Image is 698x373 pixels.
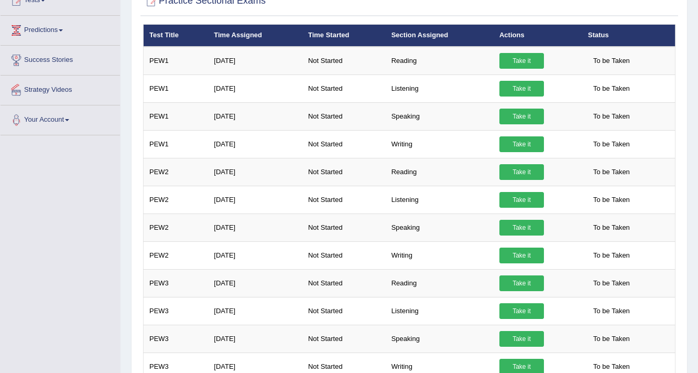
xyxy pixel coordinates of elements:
td: Listening [386,186,494,214]
td: PEW1 [144,47,209,75]
td: PEW1 [144,130,209,158]
td: PEW2 [144,186,209,214]
span: To be Taken [588,331,635,347]
td: [DATE] [208,130,302,158]
a: Take it [499,220,544,236]
td: Listening [386,297,494,325]
span: To be Taken [588,248,635,263]
span: To be Taken [588,53,635,69]
td: Reading [386,47,494,75]
span: To be Taken [588,275,635,291]
a: Take it [499,275,544,291]
th: Time Started [302,25,386,47]
span: To be Taken [588,192,635,208]
td: Speaking [386,214,494,241]
td: [DATE] [208,297,302,325]
td: PEW3 [144,297,209,325]
th: Time Assigned [208,25,302,47]
td: PEW3 [144,325,209,353]
a: Success Stories [1,46,120,72]
td: PEW1 [144,74,209,102]
th: Actions [494,25,582,47]
td: [DATE] [208,241,302,269]
a: Take it [499,303,544,319]
td: Not Started [302,74,386,102]
td: Writing [386,241,494,269]
td: [DATE] [208,186,302,214]
a: Take it [499,109,544,124]
td: Not Started [302,47,386,75]
td: Not Started [302,214,386,241]
a: Take it [499,192,544,208]
a: Take it [499,164,544,180]
td: Listening [386,74,494,102]
a: Strategy Videos [1,76,120,102]
td: Writing [386,130,494,158]
td: [DATE] [208,74,302,102]
span: To be Taken [588,81,635,97]
td: PEW1 [144,102,209,130]
span: To be Taken [588,164,635,180]
td: [DATE] [208,325,302,353]
td: Reading [386,269,494,297]
a: Take it [499,136,544,152]
td: Not Started [302,269,386,297]
td: Speaking [386,325,494,353]
a: Your Account [1,105,120,132]
td: [DATE] [208,158,302,186]
td: [DATE] [208,214,302,241]
td: Speaking [386,102,494,130]
span: To be Taken [588,220,635,236]
th: Section Assigned [386,25,494,47]
td: [DATE] [208,102,302,130]
a: Take it [499,331,544,347]
td: Not Started [302,158,386,186]
td: PEW2 [144,158,209,186]
td: Not Started [302,325,386,353]
td: Not Started [302,297,386,325]
td: PEW2 [144,214,209,241]
a: Take it [499,53,544,69]
th: Status [582,25,675,47]
td: [DATE] [208,47,302,75]
td: Reading [386,158,494,186]
a: Take it [499,81,544,97]
td: Not Started [302,186,386,214]
td: [DATE] [208,269,302,297]
span: To be Taken [588,136,635,152]
span: To be Taken [588,109,635,124]
td: PEW2 [144,241,209,269]
td: Not Started [302,130,386,158]
td: Not Started [302,102,386,130]
span: To be Taken [588,303,635,319]
td: PEW3 [144,269,209,297]
a: Take it [499,248,544,263]
td: Not Started [302,241,386,269]
a: Predictions [1,16,120,42]
th: Test Title [144,25,209,47]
